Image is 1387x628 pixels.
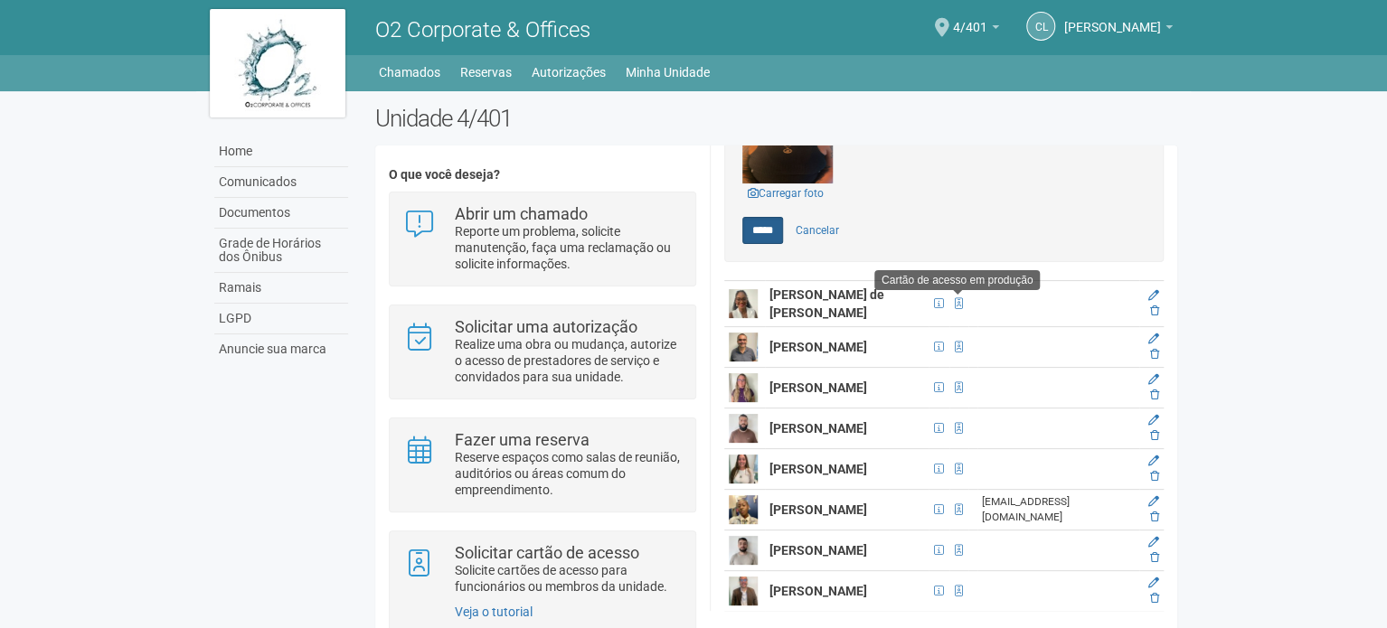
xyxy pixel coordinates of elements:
[214,304,348,334] a: LGPD
[1148,333,1159,345] a: Editar membro
[769,421,867,436] strong: [PERSON_NAME]
[214,198,348,229] a: Documentos
[729,289,758,318] img: user.png
[1150,470,1159,483] a: Excluir membro
[455,317,637,336] strong: Solicitar uma autorização
[1026,12,1055,41] a: CL
[375,105,1177,132] h2: Unidade 4/401
[214,229,348,273] a: Grade de Horários dos Ônibus
[1064,3,1161,34] span: Claudia Luíza Soares de Castro
[214,167,348,198] a: Comunicados
[953,23,999,37] a: 4/401
[953,3,987,34] span: 4/401
[769,502,867,517] strong: [PERSON_NAME]
[769,543,867,558] strong: [PERSON_NAME]
[210,9,345,117] img: logo.jpg
[769,462,867,476] strong: [PERSON_NAME]
[1150,305,1159,317] a: Excluir membro
[389,168,695,182] h4: O que você deseja?
[729,373,758,402] img: user.png
[1150,551,1159,564] a: Excluir membro
[874,270,1040,291] div: Cartão de acesso em produção
[626,60,710,85] a: Minha Unidade
[1148,373,1159,386] a: Editar membro
[379,60,440,85] a: Chamados
[1150,429,1159,442] a: Excluir membro
[375,17,590,42] span: O2 Corporate & Offices
[1150,511,1159,523] a: Excluir membro
[729,576,758,605] img: user.png
[1148,289,1159,302] a: Editar membro
[455,449,682,498] p: Reserve espaços como salas de reunião, auditórios ou áreas comum do empreendimento.
[455,204,588,223] strong: Abrir um chamado
[1148,495,1159,508] a: Editar membro
[403,206,681,272] a: Abrir um chamado Reporte um problema, solicite manutenção, faça uma reclamação ou solicite inform...
[403,432,681,498] a: Fazer uma reserva Reserve espaços como salas de reunião, auditórios ou áreas comum do empreendime...
[532,60,606,85] a: Autorizações
[729,333,758,361] img: user.png
[1150,592,1159,605] a: Excluir membro
[729,414,758,443] img: user.png
[729,455,758,483] img: user.png
[1150,389,1159,401] a: Excluir membro
[460,60,512,85] a: Reservas
[982,494,1135,525] div: [EMAIL_ADDRESS][DOMAIN_NAME]
[1148,414,1159,426] a: Editar membro
[1148,536,1159,548] a: Editar membro
[455,562,682,595] p: Solicite cartões de acesso para funcionários ou membros da unidade.
[769,380,867,395] strong: [PERSON_NAME]
[769,287,884,320] strong: [PERSON_NAME] de [PERSON_NAME]
[455,223,682,272] p: Reporte um problema, solicite manutenção, faça uma reclamação ou solicite informações.
[742,183,829,203] a: Carregar foto
[769,340,867,354] strong: [PERSON_NAME]
[1148,576,1159,589] a: Editar membro
[455,543,639,562] strong: Solicitar cartão de acesso
[786,217,849,244] a: Cancelar
[1148,455,1159,467] a: Editar membro
[403,319,681,385] a: Solicitar uma autorização Realize uma obra ou mudança, autorize o acesso de prestadores de serviç...
[214,273,348,304] a: Ramais
[455,336,682,385] p: Realize uma obra ou mudança, autorize o acesso de prestadores de serviço e convidados para sua un...
[729,495,758,524] img: user.png
[214,334,348,364] a: Anuncie sua marca
[729,536,758,565] img: user.png
[214,136,348,167] a: Home
[403,545,681,595] a: Solicitar cartão de acesso Solicite cartões de acesso para funcionários ou membros da unidade.
[455,430,590,449] strong: Fazer uma reserva
[769,584,867,598] strong: [PERSON_NAME]
[1150,348,1159,361] a: Excluir membro
[1064,23,1173,37] a: [PERSON_NAME]
[455,605,533,619] a: Veja o tutorial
